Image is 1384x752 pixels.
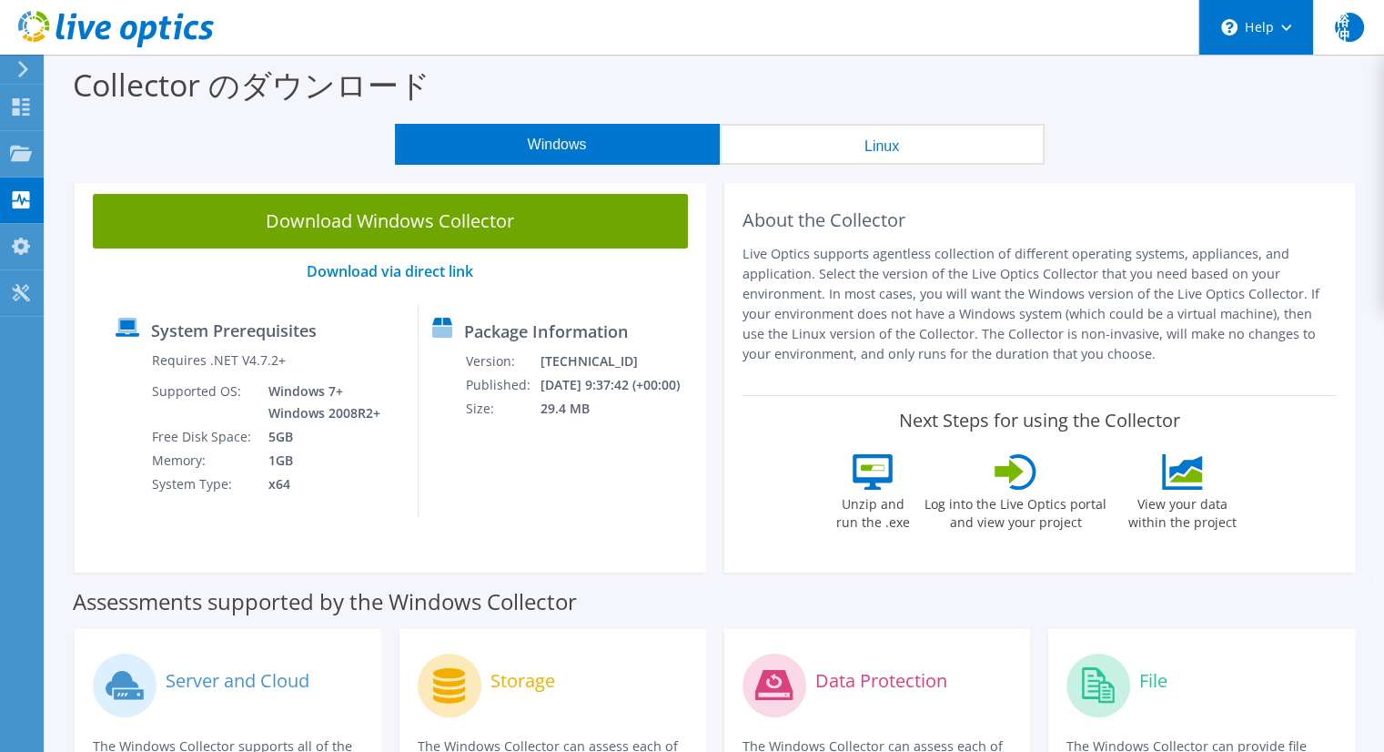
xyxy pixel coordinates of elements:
[1221,19,1238,36] svg: \n
[831,490,914,532] label: Unzip and run the .exe
[151,449,255,473] td: Memory:
[540,350,697,373] td: [TECHNICAL_ID]
[255,449,384,473] td: 1GB
[743,244,1338,364] p: Live Optics supports agentless collection of different operating systems, appliances, and applica...
[899,410,1180,432] label: Next Steps for using the Collector
[540,373,697,397] td: [DATE] 9:37:42 (+00:00)
[490,672,555,690] label: Storage
[743,209,1338,231] h2: About the Collector
[152,351,286,370] label: Requires .NET V4.7.2+
[1116,490,1248,532] label: View your data within the project
[465,397,540,421] td: Size:
[1139,672,1167,690] label: File
[151,473,255,496] td: System Type:
[465,350,540,373] td: Version:
[151,380,255,425] td: Supported OS:
[720,124,1045,165] button: Linux
[395,124,720,165] button: Windows
[73,64,430,106] label: Collector のダウンロード
[73,593,577,611] label: Assessments supported by the Windows Collector
[307,261,473,281] a: Download via direct link
[924,490,1107,532] label: Log into the Live Optics portal and view your project
[255,425,384,449] td: 5GB
[255,380,384,425] td: Windows 7+ Windows 2008R2+
[151,321,317,340] label: System Prerequisites
[151,425,255,449] td: Free Disk Space:
[166,672,309,690] label: Server and Cloud
[540,397,697,421] td: 29.4 MB
[465,373,540,397] td: Published:
[255,473,384,496] td: x64
[1335,13,1364,42] span: 裕仲
[815,672,947,690] label: Data Protection
[464,322,627,340] label: Package Information
[93,194,688,249] a: Download Windows Collector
